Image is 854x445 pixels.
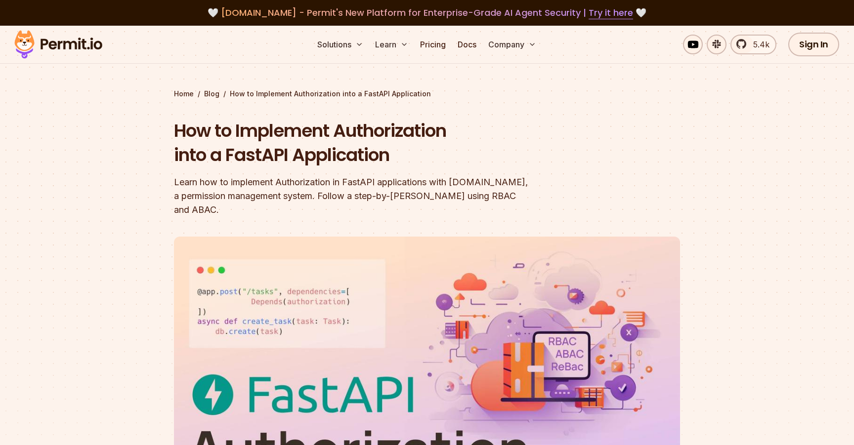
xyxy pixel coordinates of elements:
a: Try it here [589,6,633,19]
button: Learn [371,35,412,54]
button: Solutions [313,35,367,54]
img: Permit logo [10,28,107,61]
button: Company [484,35,540,54]
a: Sign In [788,33,839,56]
a: Home [174,89,194,99]
a: Docs [454,35,480,54]
span: [DOMAIN_NAME] - Permit's New Platform for Enterprise-Grade AI Agent Security | [221,6,633,19]
a: 5.4k [730,35,776,54]
div: Learn how to implement Authorization in FastAPI applications with [DOMAIN_NAME], a permission man... [174,175,554,217]
div: / / [174,89,680,99]
span: 5.4k [747,39,769,50]
a: Blog [204,89,219,99]
a: Pricing [416,35,450,54]
div: 🤍 🤍 [24,6,830,20]
h1: How to Implement Authorization into a FastAPI Application [174,119,554,167]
